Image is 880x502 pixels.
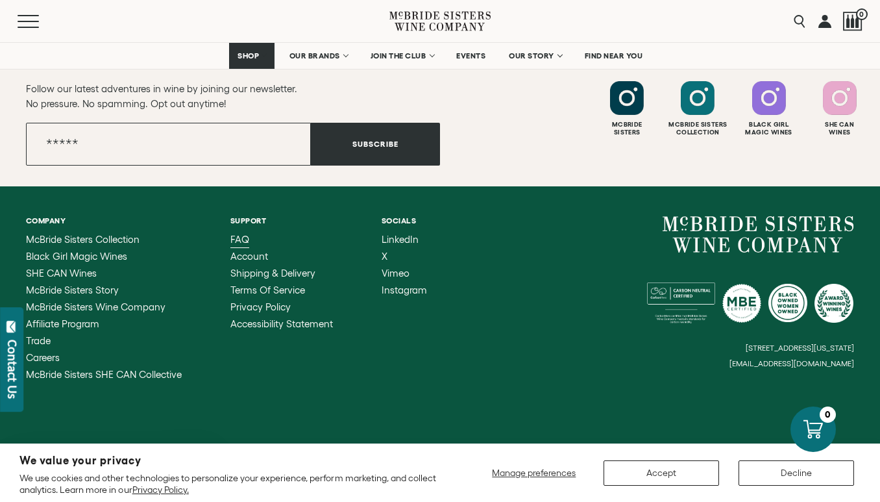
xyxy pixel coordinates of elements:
span: Vimeo [382,268,409,279]
a: SHE CAN Wines [26,268,182,279]
span: X [382,251,387,262]
span: SHOP [238,51,260,60]
span: Manage preferences [492,468,576,478]
small: [STREET_ADDRESS][US_STATE] [746,344,854,352]
span: SHE CAN Wines [26,268,97,279]
p: We use cookies and other technologies to personalize your experience, perform marketing, and coll... [19,472,442,496]
a: Shipping & Delivery [230,268,333,279]
a: McBride Sisters Collection [26,234,182,245]
span: Account [230,251,268,262]
div: She Can Wines [806,121,874,136]
a: Follow McBride Sisters on Instagram McbrideSisters [593,81,661,136]
button: Subscribe [311,123,440,166]
a: Follow McBride Sisters Collection on Instagram Mcbride SistersCollection [664,81,731,136]
a: FAQ [230,234,333,245]
input: Email [26,123,311,166]
div: 0 [820,407,836,423]
span: Privacy Policy [230,301,291,312]
a: OUR STORY [500,43,570,69]
span: McBride Sisters Collection [26,234,140,245]
div: Mcbride Sisters Collection [664,121,731,136]
div: Contact Us [6,340,19,399]
a: Follow Black Girl Magic Wines on Instagram Black GirlMagic Wines [735,81,803,136]
a: Accessibility Statement [230,319,333,329]
button: Accept [604,460,719,486]
small: [EMAIL_ADDRESS][DOMAIN_NAME] [729,359,854,368]
a: Follow SHE CAN Wines on Instagram She CanWines [806,81,874,136]
a: LinkedIn [382,234,427,245]
a: Account [230,251,333,262]
a: McBride Sisters SHE CAN Collective [26,370,182,380]
span: Accessibility Statement [230,318,333,329]
a: McBride Sisters Story [26,285,182,295]
button: Manage preferences [484,460,584,486]
button: Mobile Menu Trigger [18,15,64,28]
a: EVENTS [448,43,494,69]
span: Careers [26,352,60,363]
span: McBride Sisters Story [26,284,119,295]
span: Instagram [382,284,427,295]
a: Privacy Policy. [132,484,189,495]
span: 0 [856,8,868,20]
div: Black Girl Magic Wines [735,121,803,136]
a: McBride Sisters Wine Company [663,216,854,253]
a: SHOP [229,43,275,69]
span: Trade [26,335,51,346]
span: LinkedIn [382,234,419,245]
a: FIND NEAR YOU [576,43,652,69]
a: OUR BRANDS [281,43,356,69]
a: Affiliate Program [26,319,182,329]
button: Decline [739,460,854,486]
span: Affiliate Program [26,318,99,329]
p: Follow our latest adventures in wine by joining our newsletter. No pressure. No spamming. Opt out... [26,81,440,111]
span: FAQ [230,234,249,245]
span: McBride Sisters Wine Company [26,301,165,312]
span: OUR BRANDS [289,51,340,60]
a: Terms of Service [230,285,333,295]
a: Trade [26,336,182,346]
span: JOIN THE CLUB [371,51,426,60]
a: Black Girl Magic Wines [26,251,182,262]
span: OUR STORY [509,51,554,60]
h2: We value your privacy [19,455,442,466]
span: Black Girl Magic Wines [26,251,127,262]
a: Privacy Policy [230,302,333,312]
a: JOIN THE CLUB [362,43,442,69]
a: McBride Sisters Wine Company [26,302,182,312]
span: Terms of Service [230,284,305,295]
a: Instagram [382,285,427,295]
a: X [382,251,427,262]
span: EVENTS [456,51,485,60]
span: FIND NEAR YOU [585,51,643,60]
a: Vimeo [382,268,427,279]
span: Shipping & Delivery [230,268,315,279]
a: Careers [26,353,182,363]
div: Mcbride Sisters [593,121,661,136]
